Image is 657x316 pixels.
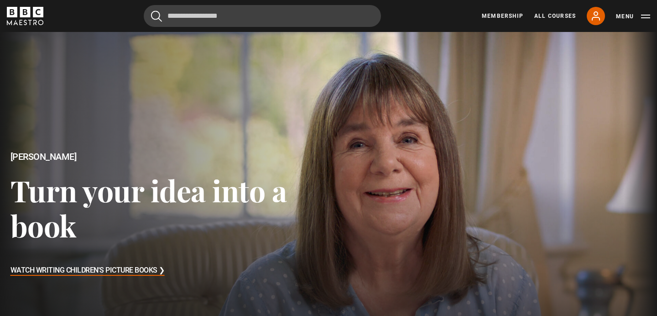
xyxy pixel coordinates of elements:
[534,12,576,20] a: All Courses
[144,5,381,27] input: Search
[10,152,329,162] h2: [PERSON_NAME]
[151,11,162,22] button: Submit the search query
[10,264,165,278] h3: Watch Writing Children's Picture Books ❯
[616,12,650,21] button: Toggle navigation
[7,7,43,25] svg: BBC Maestro
[482,12,523,20] a: Membership
[10,173,329,243] h3: Turn your idea into a book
